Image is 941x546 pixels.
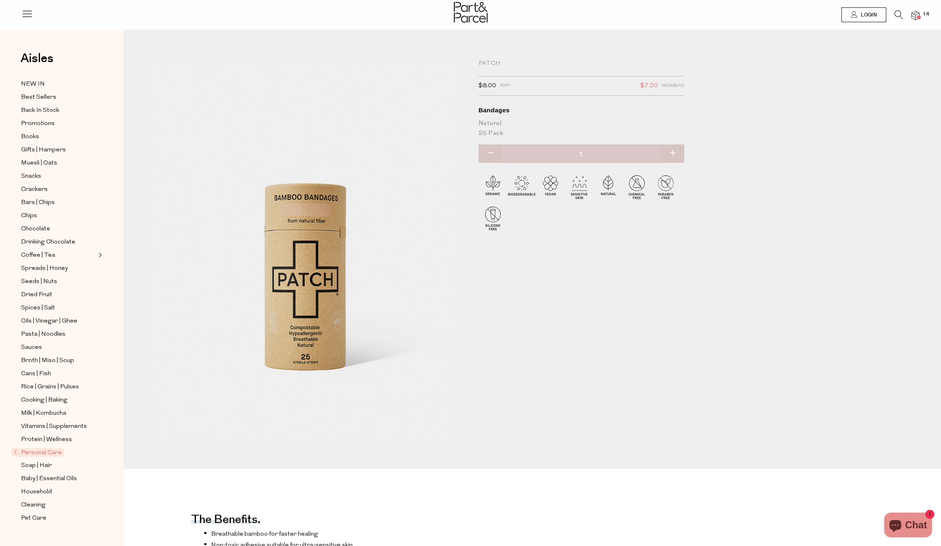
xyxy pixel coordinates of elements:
[21,382,96,392] a: Rice | Grains | Pulses
[21,356,74,366] span: Broth | Miso | Soup
[21,460,96,471] a: Soap | Hair
[21,158,57,168] span: Muesli | Oats
[12,448,64,457] span: Personal Care
[640,81,658,91] span: $7.20
[21,500,46,510] span: Cleaning
[21,435,72,445] span: Protein | Wellness
[21,198,55,208] span: Bars | Chips
[21,316,77,326] span: Oils | Vinegar | Ghee
[21,474,77,484] span: Baby | Essential Oils
[479,81,496,91] span: $8.00
[479,118,684,138] div: Natural 25 pack
[507,172,536,201] img: P_P-ICONS-Live_Bec_V11_Biodegradable.svg
[21,119,55,129] span: Promotions
[479,60,684,68] div: Patch
[21,184,96,195] a: Crackers
[21,290,52,300] span: Dried Fruit
[21,264,68,274] span: Spreads | Honey
[21,52,53,73] a: Aisles
[651,172,680,201] img: P_P-ICONS-Live_Bec_V11_Paraben_Free.svg
[623,172,651,201] img: P_P-ICONS-Live_Bec_V11_Chemical_Free.svg
[21,171,96,181] a: Snacks
[21,132,96,142] a: Books
[21,237,96,247] a: Drinking Chocolate
[21,369,51,379] span: Cans | Fish
[21,409,66,418] span: Milk | Kombucha
[21,105,96,116] a: Back In Stock
[21,106,59,116] span: Back In Stock
[21,513,96,523] a: Pet Care
[21,185,48,195] span: Crackers
[21,118,96,129] a: Promotions
[21,276,96,287] a: Seeds | Nuts
[21,434,96,445] a: Protein | Wellness
[454,2,488,23] img: Part&Parcel
[21,224,50,234] span: Chocolate
[21,303,96,313] a: Spices | Salt
[148,63,466,438] img: Bandages
[21,408,96,418] a: Milk | Kombucha
[21,49,53,67] span: Aisles
[859,12,877,19] span: Login
[21,132,39,142] span: Books
[14,448,96,458] a: Personal Care
[911,11,920,20] a: 14
[21,211,96,221] a: Chips
[21,172,41,181] span: Snacks
[21,277,57,287] span: Seeds | Nuts
[882,513,934,539] inbox-online-store-chat: Shopify online store chat
[920,11,931,18] span: 14
[21,422,87,432] span: Vitamins | Supplements
[21,251,55,260] span: Coffee | Tea
[479,172,507,201] img: P_P-ICONS-Live_Bec_V11_Organic.svg
[479,204,507,232] img: P_P-ICONS-Live_Bec_V11_Silicone_Free.svg
[21,395,67,405] span: Cooking | Baking
[21,487,96,497] a: Household
[21,79,45,89] span: NEW IN
[21,316,96,326] a: Oils | Vinegar | Ghee
[565,172,594,201] img: P_P-ICONS-Live_Bec_V11_Sensitive_Skin.svg
[21,461,52,471] span: Soap | Hair
[21,93,56,102] span: Best Sellers
[211,531,318,537] span: Breathable bamboo for faster healing
[21,250,96,260] a: Coffee | Tea
[21,487,52,497] span: Household
[21,197,96,208] a: Bars | Chips
[21,303,55,313] span: Spices | Salt
[21,330,65,339] span: Pasta | Noodles
[21,224,96,234] a: Chocolate
[479,144,684,165] input: QTY Bandages
[841,7,886,22] a: Login
[21,343,42,353] span: Sauces
[21,500,96,510] a: Cleaning
[21,342,96,353] a: Sauces
[21,382,79,392] span: Rice | Grains | Pulses
[21,145,66,155] span: Gifts | Hampers
[191,518,260,524] h4: The Benefits.
[21,369,96,379] a: Cans | Fish
[21,355,96,366] a: Broth | Miso | Soup
[21,145,96,155] a: Gifts | Hampers
[662,81,684,91] span: Members
[536,172,565,201] img: P_P-ICONS-Live_Bec_V11_Vegan.svg
[21,158,96,168] a: Muesli | Oats
[21,395,96,405] a: Cooking | Baking
[479,106,684,114] div: Bandages
[21,513,46,523] span: Pet Care
[500,81,510,91] span: RRP
[21,421,96,432] a: Vitamins | Supplements
[21,329,96,339] a: Pasta | Noodles
[21,474,96,484] a: Baby | Essential Oils
[96,250,102,260] button: Expand/Collapse Coffee | Tea
[21,92,96,102] a: Best Sellers
[21,211,37,221] span: Chips
[21,290,96,300] a: Dried Fruit
[21,79,96,89] a: NEW IN
[21,263,96,274] a: Spreads | Honey
[594,172,623,201] img: P_P-ICONS-Live_Bec_V11_Natural.svg
[21,237,75,247] span: Drinking Chocolate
